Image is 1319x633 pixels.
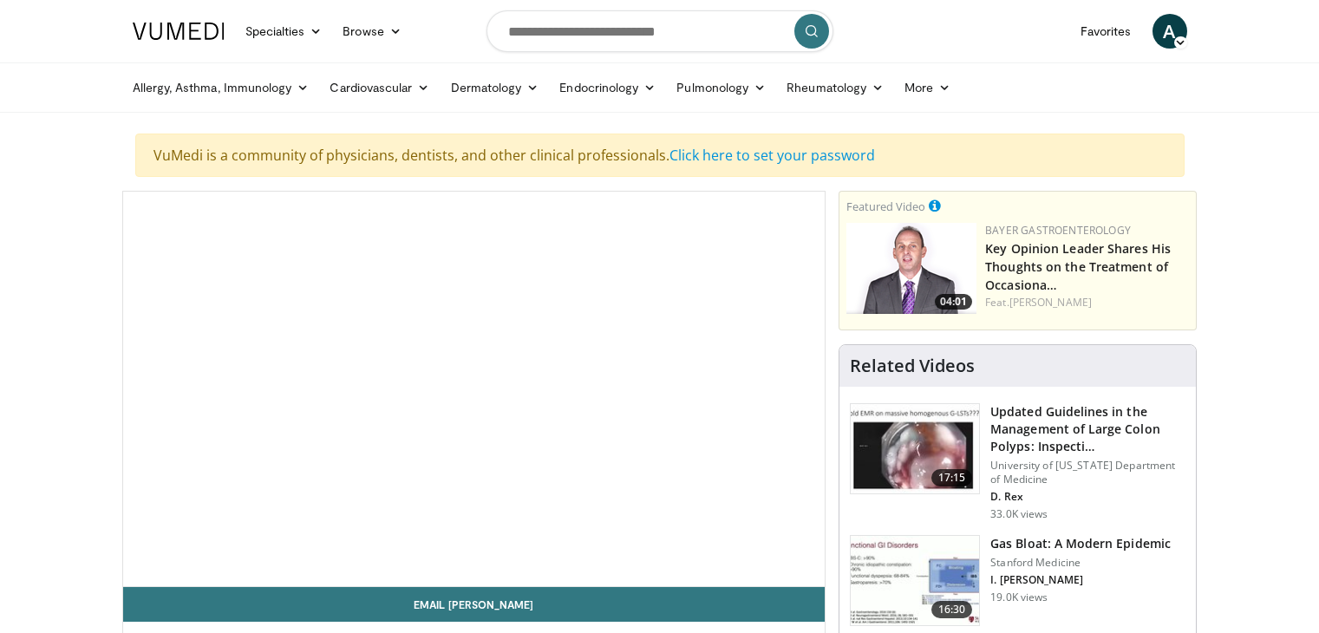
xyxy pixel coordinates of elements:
h4: Related Videos [850,356,975,376]
a: A [1152,14,1187,49]
a: Specialties [235,14,333,49]
a: Allergy, Asthma, Immunology [122,70,320,105]
a: Cardiovascular [319,70,440,105]
span: 17:15 [931,469,973,486]
a: Dermatology [441,70,550,105]
a: Endocrinology [549,70,666,105]
img: 9828b8df-38ad-4333-b93d-bb657251ca89.png.150x105_q85_crop-smart_upscale.png [846,223,976,314]
span: 04:01 [935,294,972,310]
a: Browse [332,14,412,49]
p: 19.0K views [990,591,1048,604]
a: Favorites [1070,14,1142,49]
img: 480ec31d-e3c1-475b-8289-0a0659db689a.150x105_q85_crop-smart_upscale.jpg [851,536,979,626]
a: [PERSON_NAME] [1009,295,1092,310]
p: University of [US_STATE] Department of Medicine [990,459,1185,486]
input: Search topics, interventions [486,10,833,52]
a: Bayer Gastroenterology [985,223,1131,238]
a: 17:15 Updated Guidelines in the Management of Large Colon Polyps: Inspecti… University of [US_STA... [850,403,1185,521]
p: Stanford Medicine [990,556,1171,570]
a: 04:01 [846,223,976,314]
a: Key Opinion Leader Shares His Thoughts on the Treatment of Occasiona… [985,240,1171,293]
div: VuMedi is a community of physicians, dentists, and other clinical professionals. [135,134,1185,177]
img: dfcfcb0d-b871-4e1a-9f0c-9f64970f7dd8.150x105_q85_crop-smart_upscale.jpg [851,404,979,494]
h3: Updated Guidelines in the Management of Large Colon Polyps: Inspecti… [990,403,1185,455]
small: Featured Video [846,199,925,214]
video-js: Video Player [123,192,826,587]
img: VuMedi Logo [133,23,225,40]
a: More [894,70,961,105]
a: 16:30 Gas Bloat: A Modern Epidemic Stanford Medicine I. [PERSON_NAME] 19.0K views [850,535,1185,627]
a: Rheumatology [776,70,894,105]
h3: Gas Bloat: A Modern Epidemic [990,535,1171,552]
p: D. Rex [990,490,1185,504]
p: 33.0K views [990,507,1048,521]
a: Email [PERSON_NAME] [123,587,826,622]
a: Click here to set your password [669,146,875,165]
p: I. [PERSON_NAME] [990,573,1171,587]
div: Feat. [985,295,1189,310]
span: 16:30 [931,601,973,618]
a: Pulmonology [666,70,776,105]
